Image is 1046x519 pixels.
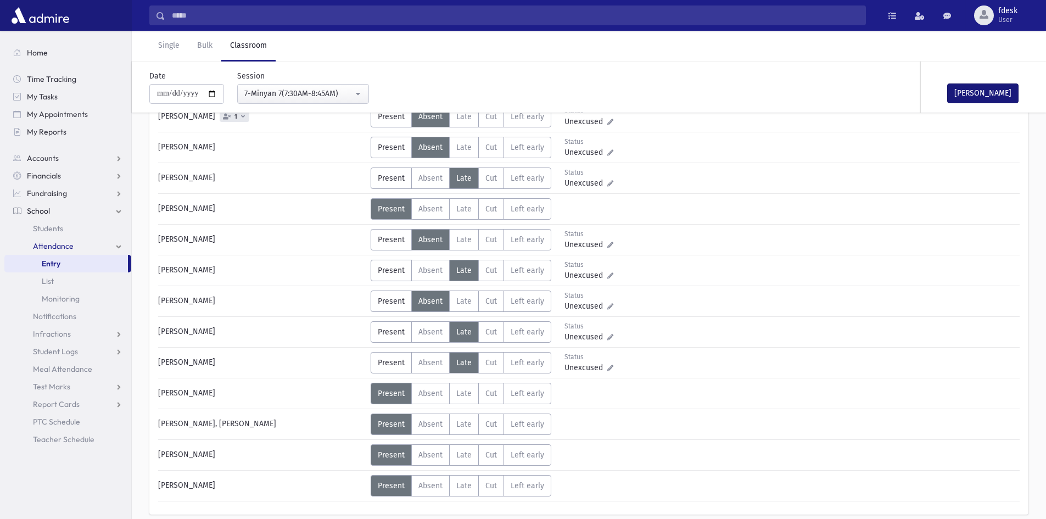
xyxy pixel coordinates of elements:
span: Cut [485,450,497,460]
span: Unexcused [564,300,607,312]
span: Absent [418,389,443,398]
div: AttTypes [371,414,551,435]
span: Absent [418,112,443,121]
span: Left early [511,389,544,398]
span: Left early [511,358,544,367]
span: Late [456,297,472,306]
span: Student Logs [33,347,78,356]
span: My Appointments [27,109,88,119]
span: Absent [418,235,443,244]
div: [PERSON_NAME] [153,321,371,343]
span: Left early [511,143,544,152]
span: Fundraising [27,188,67,198]
span: Left early [511,112,544,121]
span: 1 [232,113,239,120]
div: [PERSON_NAME] [153,444,371,466]
span: Cut [485,389,497,398]
span: Cut [485,204,497,214]
span: Home [27,48,48,58]
div: AttTypes [371,321,551,343]
a: Test Marks [4,378,131,395]
span: Cut [485,297,497,306]
span: Absent [418,358,443,367]
span: Unexcused [564,147,607,158]
a: My Tasks [4,88,131,105]
span: Report Cards [33,399,80,409]
a: Notifications [4,308,131,325]
span: Cut [485,112,497,121]
span: Absent [418,420,443,429]
span: Cut [485,420,497,429]
div: AttTypes [371,383,551,404]
a: Home [4,44,131,62]
span: Unexcused [564,116,607,127]
span: Unexcused [564,362,607,373]
div: AttTypes [371,260,551,281]
span: Left early [511,266,544,275]
span: Late [456,143,472,152]
div: [PERSON_NAME] [153,352,371,373]
div: AttTypes [371,444,551,466]
div: [PERSON_NAME], [PERSON_NAME] [153,414,371,435]
span: fdesk [998,7,1017,15]
div: [PERSON_NAME] [153,291,371,312]
span: Late [456,266,472,275]
span: Absent [418,450,443,460]
span: Left early [511,235,544,244]
span: Notifications [33,311,76,321]
a: Meal Attendance [4,360,131,378]
span: Students [33,224,63,233]
span: Late [456,389,472,398]
span: Left early [511,327,544,337]
span: Late [456,112,472,121]
span: Cut [485,235,497,244]
span: Financials [27,171,61,181]
div: [PERSON_NAME] [153,168,371,189]
div: 7-Minyan 7(7:30AM-8:45AM) [244,88,353,99]
span: Entry [42,259,60,269]
span: Present [378,389,405,398]
span: Unexcused [564,239,607,250]
span: Present [378,327,405,337]
div: Status [564,291,613,300]
div: AttTypes [371,352,551,373]
span: Present [378,112,405,121]
img: AdmirePro [9,4,72,26]
div: Status [564,321,613,331]
span: Present [378,204,405,214]
a: Time Tracking [4,70,131,88]
span: Cut [485,358,497,367]
span: Absent [418,204,443,214]
a: Monitoring [4,290,131,308]
span: Present [378,450,405,460]
a: My Appointments [4,105,131,123]
span: Test Marks [33,382,70,392]
div: Status [564,229,613,239]
span: Infractions [33,329,71,339]
span: Cut [485,174,497,183]
span: Monitoring [42,294,80,304]
a: School [4,202,131,220]
a: Infractions [4,325,131,343]
span: Present [378,420,405,429]
span: Present [378,481,405,490]
label: Date [149,70,166,82]
span: Unexcused [564,331,607,343]
span: Cut [485,327,497,337]
label: Session [237,70,265,82]
span: Left early [511,450,544,460]
span: Left early [511,481,544,490]
span: Absent [418,297,443,306]
span: School [27,206,50,216]
span: Late [456,358,472,367]
span: Teacher Schedule [33,434,94,444]
span: List [42,276,54,286]
div: [PERSON_NAME] [153,383,371,404]
a: Bulk [188,31,221,62]
a: Students [4,220,131,237]
span: Accounts [27,153,59,163]
div: [PERSON_NAME] [153,260,371,281]
span: Present [378,358,405,367]
div: AttTypes [371,106,551,127]
div: [PERSON_NAME] [153,229,371,250]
